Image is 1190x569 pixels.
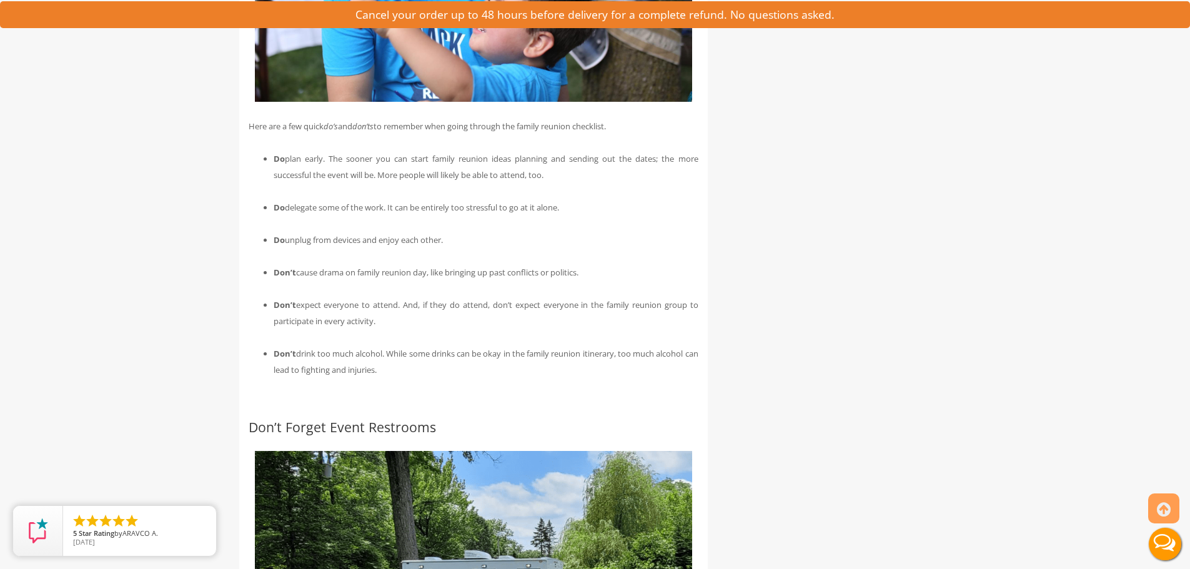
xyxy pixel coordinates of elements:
em: do’s [324,121,338,132]
strong: Do [274,153,285,164]
button: Live Chat [1140,519,1190,569]
strong: Don’t [274,299,296,310]
strong: Don’t [274,267,296,278]
li:  [111,513,126,528]
li: unplug from devices and enjoy each other. [274,232,698,248]
span: by [73,530,206,538]
strong: Do [274,234,285,245]
h2: Don’t Forget Event Restrooms [249,420,698,434]
li: plan early. The sooner you can start family reunion ideas planning and sending out the dates; the... [274,151,698,183]
em: don’ts [352,121,374,132]
li: cause drama on family reunion day, like bringing up past conflicts or politics. [274,264,698,280]
li:  [72,513,87,528]
span: [DATE] [73,537,95,547]
strong: Don’t [274,348,296,359]
span: 5 [73,528,77,538]
li: expect everyone to attend. And, if they do attend, don’t expect everyone in the family reunion gr... [274,297,698,329]
strong: Do [274,202,285,213]
img: Review Rating [26,518,51,543]
p: Here are a few quick and to remember when going through the family reunion checklist. [249,118,698,134]
li: delegate some of the work. It can be entirely too stressful to go at it alone. [274,199,698,215]
span: Star Rating [79,528,114,538]
li:  [124,513,139,528]
span: ARAVCO A. [122,528,158,538]
li:  [85,513,100,528]
li:  [98,513,113,528]
li: drink too much alcohol. While some drinks can be okay in the family reunion itinerary, too much a... [274,345,698,378]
